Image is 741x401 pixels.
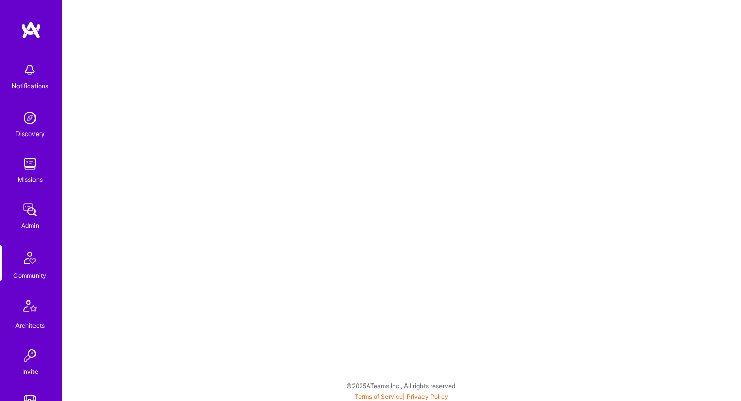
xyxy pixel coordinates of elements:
[12,80,48,91] div: Notifications
[20,199,40,220] img: admin teamwork
[17,174,43,185] div: Missions
[22,366,38,377] div: Invite
[15,128,45,139] div: Discovery
[407,393,448,400] a: Privacy Policy
[20,108,40,128] img: discovery
[15,320,45,331] div: Architects
[17,295,42,320] img: Architects
[355,393,448,400] span: |
[21,220,39,231] div: Admin
[20,154,40,174] img: teamwork
[20,60,40,80] img: bell
[17,245,42,270] img: Community
[13,270,46,281] div: Community
[21,21,41,39] img: logo
[62,373,741,398] div: © 2025 ATeams Inc., All rights reserved.
[20,345,40,366] img: Invite
[355,393,403,400] a: Terms of Service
